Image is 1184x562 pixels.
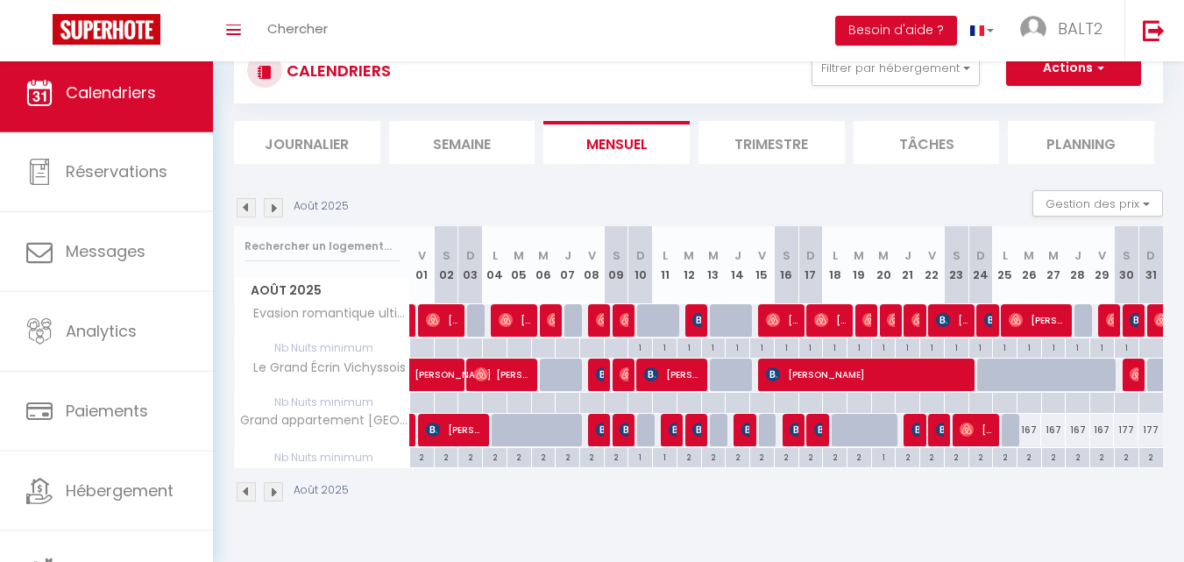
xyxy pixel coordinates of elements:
[435,448,458,465] div: 2
[66,82,156,103] span: Calendriers
[1032,190,1163,217] button: Gestion des prix
[945,338,968,355] div: 1
[835,16,957,46] button: Besoin d'aide ?
[238,304,413,324] span: Evasion romantique ultime
[499,303,531,337] span: [PERSON_NAME]
[663,247,668,264] abbr: L
[66,480,174,502] span: Hébergement
[1017,338,1041,355] div: 1
[702,448,726,465] div: 2
[1090,338,1114,355] div: 1
[726,448,749,465] div: 2
[493,247,498,264] abbr: L
[878,247,889,264] abbr: M
[750,226,775,304] th: 15
[812,51,980,86] button: Filtrer par hébergement
[984,303,992,337] span: [PERSON_NAME]
[514,247,524,264] abbr: M
[774,226,798,304] th: 16
[653,338,677,355] div: 1
[684,247,694,264] abbr: M
[1020,16,1046,42] img: ...
[1114,414,1138,446] div: 177
[702,338,726,355] div: 1
[596,303,604,337] span: [PERSON_NAME]
[294,198,349,215] p: Août 2025
[604,226,628,304] th: 09
[775,448,798,465] div: 2
[847,226,871,304] th: 19
[766,303,798,337] span: [PERSON_NAME]
[1009,303,1066,337] span: [PERSON_NAME]
[814,413,822,446] span: [PERSON_NAME]
[968,226,993,304] th: 24
[833,247,838,264] abbr: L
[426,303,458,337] span: [PERSON_NAME]
[911,303,919,337] span: [PERSON_NAME]
[556,226,580,304] th: 07
[799,338,823,355] div: 1
[847,448,871,465] div: 2
[66,400,148,422] span: Paiements
[1041,226,1066,304] th: 27
[410,448,434,465] div: 2
[862,303,870,337] span: [PERSON_NAME]
[953,247,961,264] abbr: S
[474,358,531,391] span: [PERSON_NAME]
[911,413,919,446] span: Gaelle Le Mentec
[1003,247,1008,264] abbr: L
[235,448,409,467] span: Nb Nuits minimum
[543,121,690,164] li: Mensuel
[1017,448,1041,465] div: 2
[426,413,483,446] span: [PERSON_NAME]
[1123,247,1131,264] abbr: S
[734,247,741,264] abbr: J
[806,247,815,264] abbr: D
[692,303,700,337] span: [PERSON_NAME]
[53,14,160,45] img: Super Booking
[434,226,458,304] th: 02
[410,414,419,447] a: [PERSON_NAME]
[507,226,531,304] th: 05
[669,413,677,446] span: [PERSON_NAME]
[628,226,653,304] th: 10
[620,358,627,391] span: [PERSON_NAME]
[294,482,349,499] p: Août 2025
[531,226,556,304] th: 06
[507,448,531,465] div: 2
[1008,121,1154,164] li: Planning
[605,448,628,465] div: 2
[976,247,985,264] abbr: D
[389,121,535,164] li: Semaine
[538,247,549,264] abbr: M
[628,338,652,355] div: 1
[871,226,896,304] th: 20
[596,358,604,391] span: [PERSON_NAME]
[620,413,627,446] span: [PERSON_NAME]
[750,338,774,355] div: 1
[1114,226,1138,304] th: 30
[580,448,604,465] div: 2
[960,413,992,446] span: [PERSON_NAME]
[701,226,726,304] th: 13
[1115,338,1138,355] div: 1
[726,338,749,355] div: 1
[1017,226,1041,304] th: 26
[936,303,968,337] span: [PERSON_NAME]
[1098,247,1106,264] abbr: V
[1024,247,1034,264] abbr: M
[418,247,426,264] abbr: V
[798,226,823,304] th: 17
[847,338,871,355] div: 1
[1139,448,1163,465] div: 2
[1041,414,1066,446] div: 167
[677,448,701,465] div: 2
[1138,226,1163,304] th: 31
[620,303,627,337] span: [PERSON_NAME]
[1138,414,1163,446] div: 177
[896,448,919,465] div: 2
[677,338,701,355] div: 1
[920,448,944,465] div: 2
[758,247,766,264] abbr: V
[1058,18,1102,39] span: BALT2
